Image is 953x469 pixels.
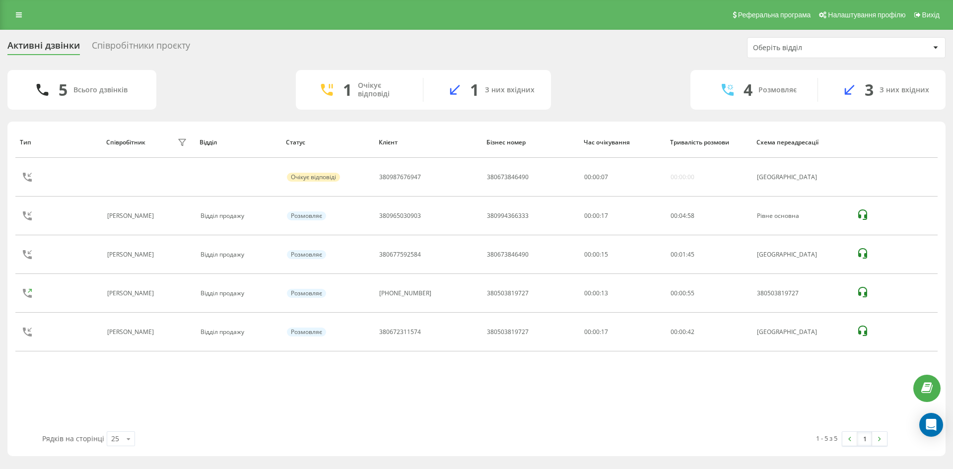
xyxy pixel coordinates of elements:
div: З них вхідних [485,86,535,94]
div: Схема переадресації [756,139,847,146]
div: 00:00:13 [584,290,660,297]
span: 55 [687,289,694,297]
div: 5 [59,80,68,99]
span: 04 [679,211,686,220]
div: [GEOGRAPHIC_DATA] [757,329,846,335]
span: 00 [671,328,678,336]
div: [GEOGRAPHIC_DATA] [757,251,846,258]
span: 00 [593,173,600,181]
div: : : [584,174,608,181]
div: Очікує відповіді [287,173,340,182]
span: 00 [671,289,678,297]
span: Вихід [922,11,940,19]
div: 380503819727 [487,329,529,335]
div: 380677592584 [379,251,421,258]
div: 1 - 5 з 5 [816,433,837,443]
div: Розмовляє [287,328,326,336]
div: [PERSON_NAME] [107,251,156,258]
div: : : [671,290,694,297]
span: 00 [679,328,686,336]
div: Відділ продажу [201,251,276,258]
div: 380987676947 [379,174,421,181]
div: Всього дзвінків [73,86,128,94]
div: Розмовляє [287,211,326,220]
div: 00:00:17 [584,212,660,219]
div: Час очікування [584,139,661,146]
a: 1 [857,432,872,446]
div: Open Intercom Messenger [919,413,943,437]
div: Рівне основна [757,212,846,219]
div: 1 [470,80,479,99]
div: Відділ продажу [201,212,276,219]
div: [PERSON_NAME] [107,290,156,297]
div: Активні дзвінки [7,40,80,56]
div: Відділ продажу [201,290,276,297]
div: 380503819727 [487,290,529,297]
span: 00 [671,250,678,259]
span: Рядків на сторінці [42,434,104,443]
div: Відділ [200,139,276,146]
div: З них вхідних [880,86,929,94]
span: 00 [679,289,686,297]
div: 380673846490 [487,251,529,258]
span: 00 [671,211,678,220]
div: Тривалість розмови [670,139,747,146]
div: Відділ продажу [201,329,276,335]
div: 3 [865,80,874,99]
span: 01 [679,250,686,259]
div: [GEOGRAPHIC_DATA] [757,174,846,181]
div: : : [671,329,694,335]
span: Налаштування профілю [828,11,905,19]
div: [PHONE_NUMBER] [379,290,431,297]
div: [PERSON_NAME] [107,212,156,219]
div: 380503819727 [757,290,846,297]
div: Клієнт [379,139,477,146]
span: 45 [687,250,694,259]
div: 380994366333 [487,212,529,219]
div: : : [671,251,694,258]
span: Реферальна програма [738,11,811,19]
div: 380672311574 [379,329,421,335]
span: 58 [687,211,694,220]
div: 4 [744,80,752,99]
div: Статус [286,139,369,146]
div: Розмовляє [287,289,326,298]
div: 25 [111,434,119,444]
div: 380673846490 [487,174,529,181]
div: 00:00:00 [671,174,694,181]
span: 07 [601,173,608,181]
div: Оберіть відділ [753,44,872,52]
div: : : [671,212,694,219]
div: Очікує відповіді [358,81,408,98]
div: Співробітник [106,139,145,146]
div: 380965030903 [379,212,421,219]
span: 00 [584,173,591,181]
div: Бізнес номер [486,139,574,146]
div: 1 [343,80,352,99]
div: 00:00:17 [584,329,660,335]
div: Розмовляє [758,86,797,94]
div: [PERSON_NAME] [107,329,156,335]
span: 42 [687,328,694,336]
div: 00:00:15 [584,251,660,258]
div: Співробітники проєкту [92,40,190,56]
div: Розмовляє [287,250,326,259]
div: Тип [20,139,97,146]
